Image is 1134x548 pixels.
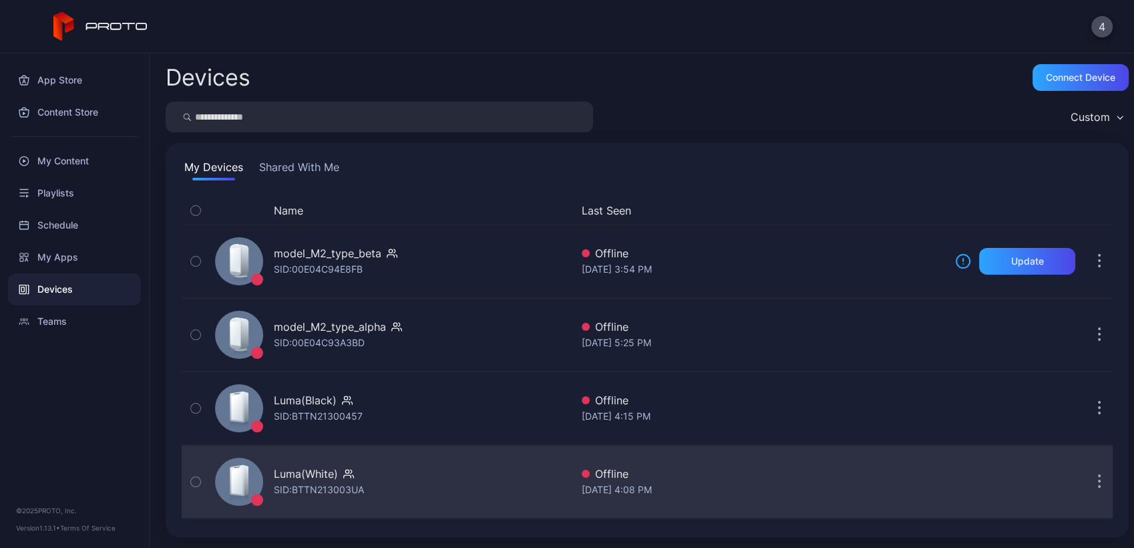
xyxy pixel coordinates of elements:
[182,159,246,180] button: My Devices
[274,202,303,219] button: Name
[950,202,1070,219] div: Update Device
[582,261,944,277] div: [DATE] 3:54 PM
[274,482,364,498] div: SID: BTTN213003UA
[256,159,342,180] button: Shared With Me
[8,177,141,209] a: Playlists
[1046,72,1115,83] div: Connect device
[274,245,381,261] div: model_M2_type_beta
[8,241,141,273] a: My Apps
[582,335,944,351] div: [DATE] 5:25 PM
[274,261,363,277] div: SID: 00E04C94E8FB
[1091,16,1113,37] button: 4
[8,273,141,305] a: Devices
[16,524,60,532] span: Version 1.13.1 •
[979,248,1075,275] button: Update
[60,524,116,532] a: Terms Of Service
[1086,202,1113,219] div: Options
[8,209,141,241] a: Schedule
[16,505,133,516] div: © 2025 PROTO, Inc.
[274,408,363,424] div: SID: BTTN21300457
[274,392,337,408] div: Luma(Black)
[8,305,141,337] a: Teams
[582,245,944,261] div: Offline
[582,482,944,498] div: [DATE] 4:08 PM
[582,319,944,335] div: Offline
[8,64,141,96] a: App Store
[274,319,386,335] div: model_M2_type_alpha
[582,202,939,219] button: Last Seen
[166,65,250,90] h2: Devices
[1011,256,1044,267] div: Update
[274,466,338,482] div: Luma(White)
[582,392,944,408] div: Offline
[582,408,944,424] div: [DATE] 4:15 PM
[8,96,141,128] a: Content Store
[1064,102,1129,132] button: Custom
[274,335,365,351] div: SID: 00E04C93A3BD
[8,145,141,177] a: My Content
[1032,64,1129,91] button: Connect device
[582,466,944,482] div: Offline
[1071,110,1110,124] div: Custom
